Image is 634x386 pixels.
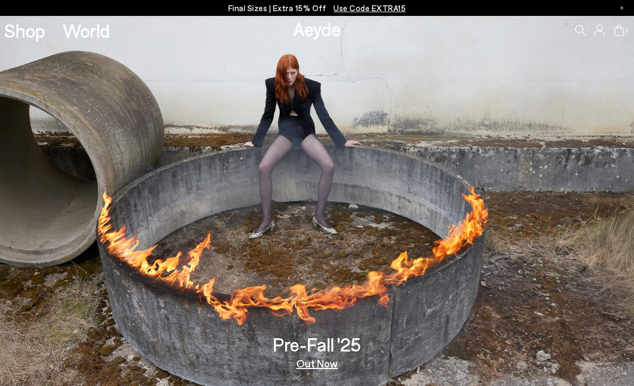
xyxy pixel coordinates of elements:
span: 0 [624,28,630,33]
span: Navigate to /collections/ss25-final-sizes [333,3,406,13]
a: 0 [614,24,624,36]
a: Out Now [296,358,338,368]
a: Shop [4,21,45,40]
a: World [63,21,110,40]
a: Aeyde [293,18,341,40]
p: Final Sizes | Extra 15% Off [228,2,406,15]
h3: Pre-Fall '25 [273,335,361,354]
